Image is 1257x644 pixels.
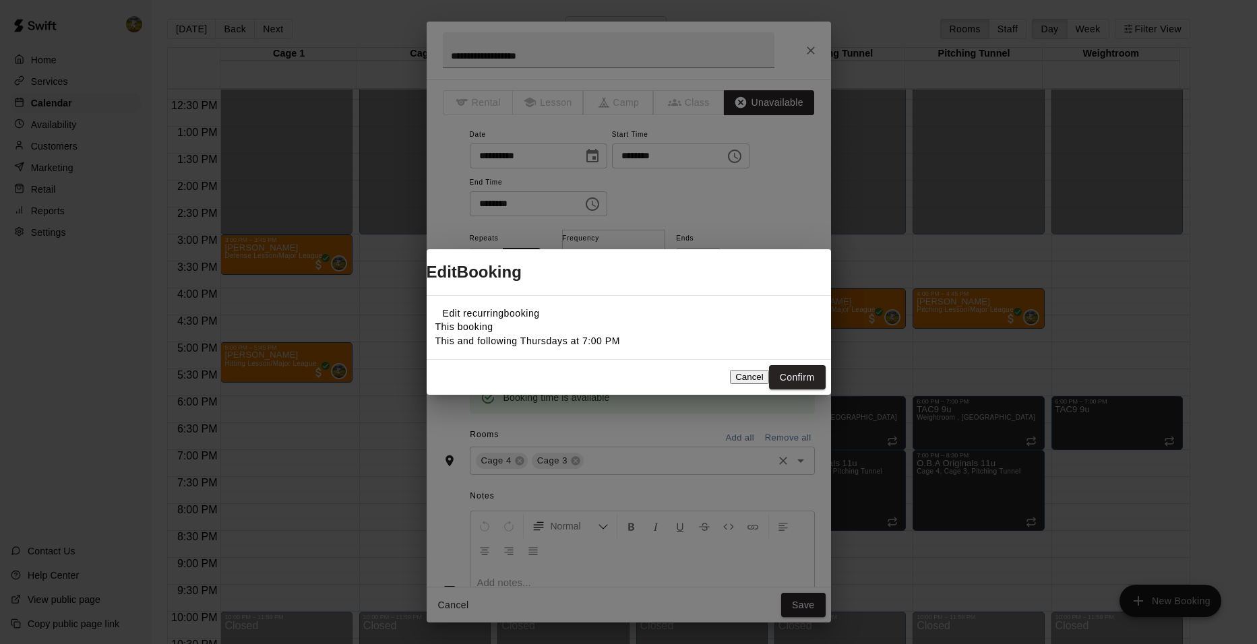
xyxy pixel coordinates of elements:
[730,370,769,384] button: Cancel
[427,263,831,282] h2: Edit Booking
[769,365,826,390] button: Confirm
[435,334,621,348] span: This and following Thursdays at 7:00 PM
[435,320,493,334] span: This booking
[443,307,632,320] label: Edit recurring booking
